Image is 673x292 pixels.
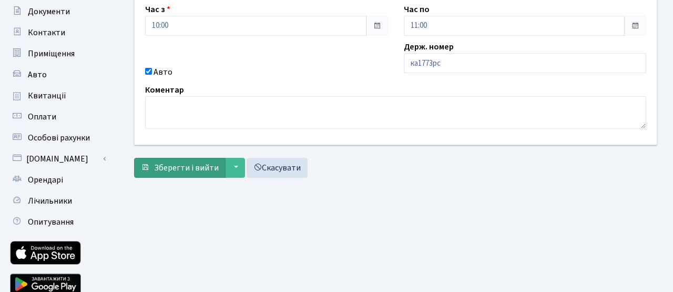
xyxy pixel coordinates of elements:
[28,48,75,59] span: Приміщення
[28,174,63,186] span: Орендарі
[404,53,647,73] input: AA0001AA
[404,3,430,16] label: Час по
[28,6,70,17] span: Документи
[404,41,454,53] label: Держ. номер
[5,43,110,64] a: Приміщення
[154,162,219,174] span: Зберегти і вийти
[5,190,110,212] a: Лічильники
[5,127,110,148] a: Особові рахунки
[28,27,65,38] span: Контакти
[5,148,110,169] a: [DOMAIN_NAME]
[5,1,110,22] a: Документи
[28,132,90,144] span: Особові рахунки
[134,158,226,178] button: Зберегти і вийти
[247,158,308,178] a: Скасувати
[5,169,110,190] a: Орендарі
[5,22,110,43] a: Контакти
[5,212,110,233] a: Опитування
[28,111,56,123] span: Оплати
[154,66,172,78] label: Авто
[145,3,170,16] label: Час з
[28,195,72,207] span: Лічильники
[28,69,47,80] span: Авто
[28,216,74,228] span: Опитування
[28,90,66,102] span: Квитанції
[5,64,110,85] a: Авто
[5,106,110,127] a: Оплати
[5,85,110,106] a: Квитанції
[145,84,184,96] label: Коментар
